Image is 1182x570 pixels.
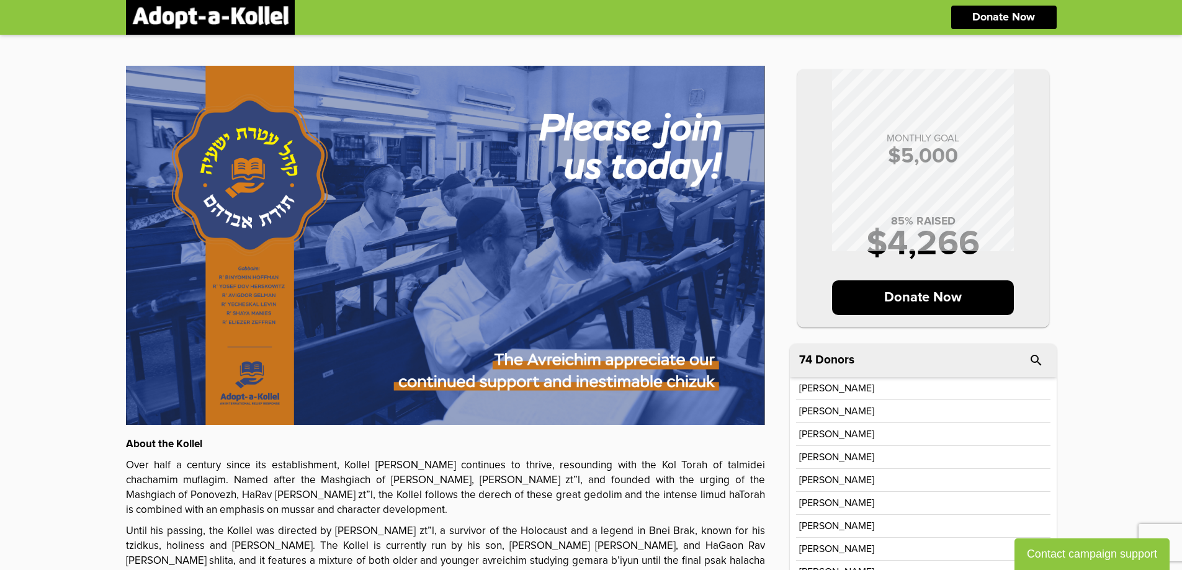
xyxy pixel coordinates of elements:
[799,544,874,554] p: [PERSON_NAME]
[810,133,1037,143] p: MONTHLY GOAL
[815,354,854,366] p: Donors
[799,383,874,393] p: [PERSON_NAME]
[1029,353,1044,368] i: search
[832,280,1014,315] p: Donate Now
[799,354,812,366] span: 74
[972,12,1035,23] p: Donate Now
[126,458,765,518] p: Over half a century since its establishment, Kollel [PERSON_NAME] continues to thrive, resounding...
[799,429,874,439] p: [PERSON_NAME]
[126,66,765,425] img: fpg9TLBl6r.i9UxXHQcyP.jpg
[126,439,202,450] strong: About the Kollel
[132,6,289,29] img: logonobg.png
[810,146,1037,167] p: $
[799,406,874,416] p: [PERSON_NAME]
[799,452,874,462] p: [PERSON_NAME]
[799,498,874,508] p: [PERSON_NAME]
[1014,538,1170,570] button: Contact campaign support
[799,475,874,485] p: [PERSON_NAME]
[799,521,874,531] p: [PERSON_NAME]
